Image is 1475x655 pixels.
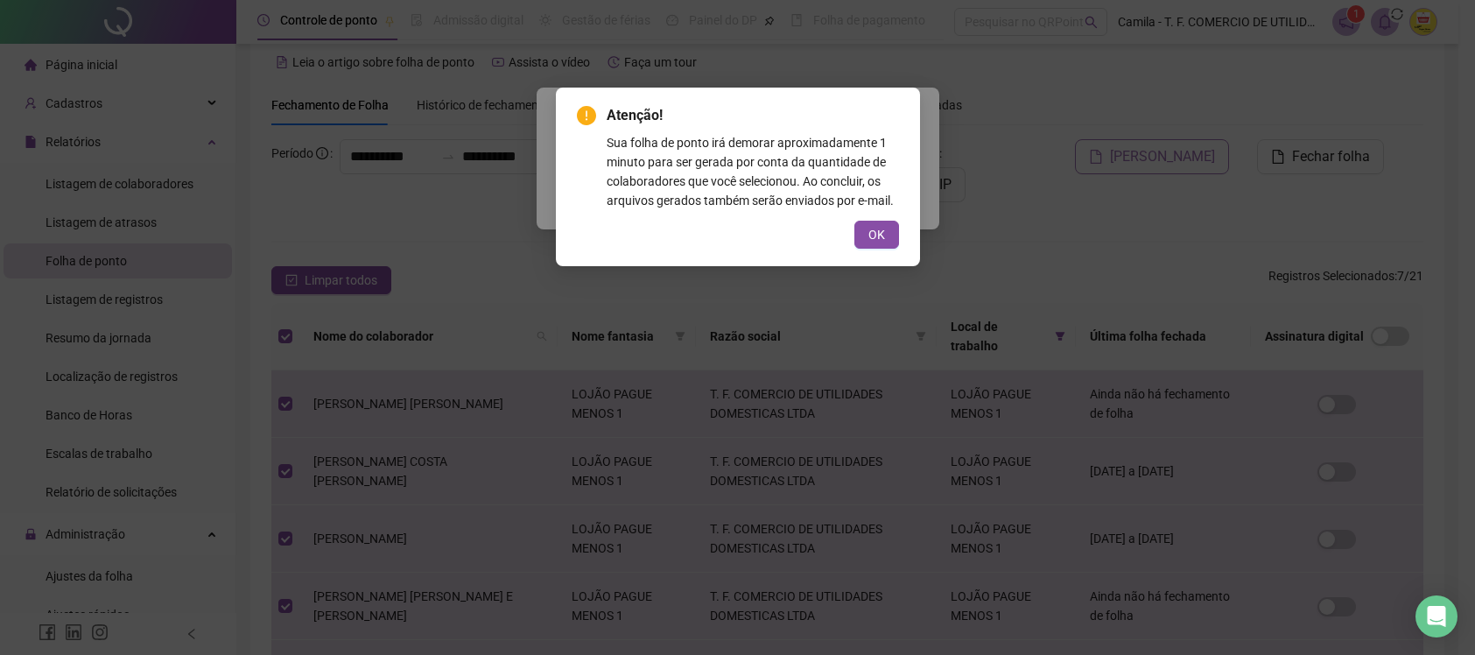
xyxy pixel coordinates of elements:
span: Atenção! [607,105,899,126]
span: exclamation-circle [577,106,596,125]
span: OK [868,225,885,244]
div: Sua folha de ponto irá demorar aproximadamente 1 minuto para ser gerada por conta da quantidade d... [607,133,899,210]
button: OK [854,221,899,249]
div: Open Intercom Messenger [1415,595,1457,637]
